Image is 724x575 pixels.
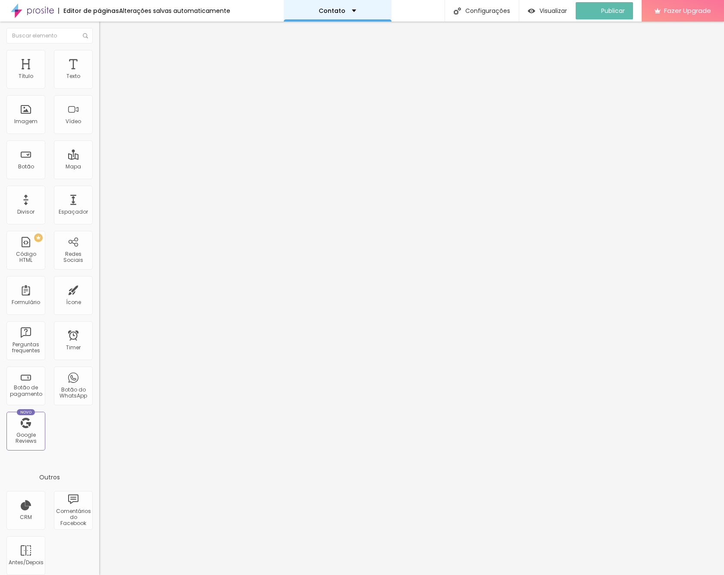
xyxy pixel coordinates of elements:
[9,385,43,397] div: Botão de pagamento
[9,251,43,264] div: Código HTML
[9,559,43,566] div: Antes/Depois
[539,7,567,14] span: Visualizar
[454,7,461,15] img: Icone
[56,251,90,264] div: Redes Sociais
[9,432,43,444] div: Google Reviews
[17,409,35,415] div: Novo
[18,164,34,170] div: Botão
[66,164,81,170] div: Mapa
[664,7,711,14] span: Fazer Upgrade
[66,118,81,124] div: Vídeo
[58,8,119,14] div: Editor de páginas
[83,33,88,38] img: Icone
[528,7,535,15] img: view-1.svg
[519,2,576,19] button: Visualizar
[576,2,633,19] button: Publicar
[99,22,724,575] iframe: Editor
[66,299,81,305] div: Ícone
[20,514,32,520] div: CRM
[66,73,80,79] div: Texto
[17,209,34,215] div: Divisor
[319,8,345,14] p: Contato
[56,508,90,527] div: Comentários do Facebook
[12,299,40,305] div: Formulário
[66,345,81,351] div: Timer
[14,118,38,124] div: Imagem
[119,8,230,14] div: Alterações salvas automaticamente
[6,28,93,44] input: Buscar elemento
[59,209,88,215] div: Espaçador
[19,73,33,79] div: Título
[601,7,625,14] span: Publicar
[9,342,43,354] div: Perguntas frequentes
[56,387,90,399] div: Botão do WhatsApp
